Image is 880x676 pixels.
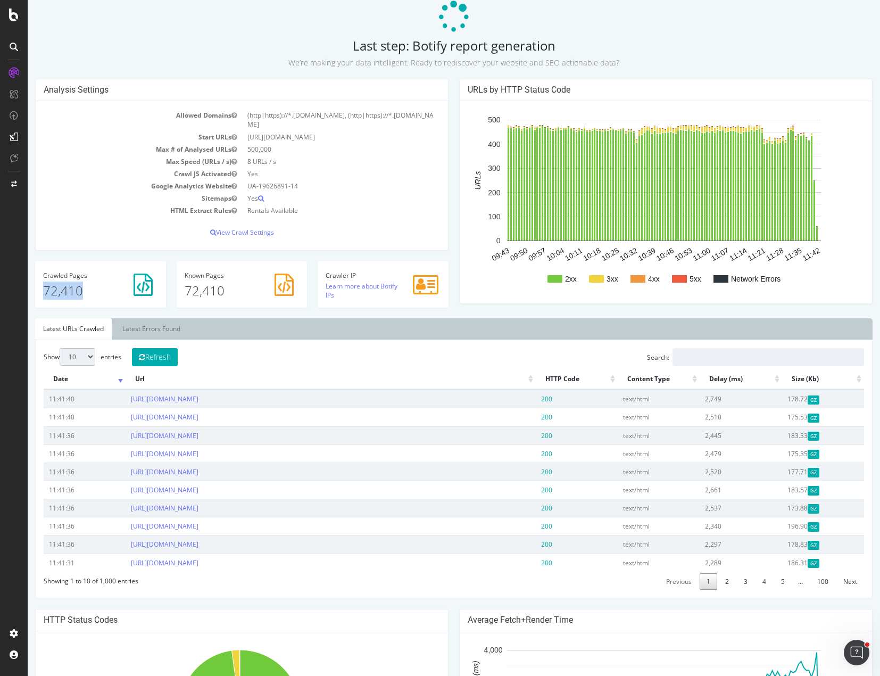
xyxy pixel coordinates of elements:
[103,394,171,403] a: [URL][DOMAIN_NAME]
[754,390,836,408] td: 178.72
[16,228,412,237] p: View Crawl Settings
[456,646,475,654] text: 4,000
[780,522,792,531] span: Gzipped Content
[700,246,721,262] text: 11:14
[672,517,754,535] td: 2,340
[590,369,672,390] th: Content Type: activate to sort column ascending
[662,275,674,283] text: 5xx
[103,449,171,458] a: [URL][DOMAIN_NAME]
[518,246,538,262] text: 10:04
[214,155,413,168] td: 8 URLs / s
[460,212,473,221] text: 100
[460,140,473,149] text: 400
[16,390,98,408] td: 11:41:40
[719,246,740,262] text: 11:21
[513,431,525,440] span: 200
[16,143,214,155] td: Max # of Analysed URLs
[440,109,833,295] svg: A chart.
[780,414,792,423] span: Gzipped Content
[672,444,754,463] td: 2,479
[16,572,111,586] div: Showing 1 to 10 of 1,000 entries
[463,246,484,262] text: 09:43
[513,485,525,494] span: 200
[87,318,161,340] a: Latest Errors Found
[214,180,413,192] td: UA-19626891-14
[590,535,672,553] td: text/html
[590,517,672,535] td: text/html
[16,204,214,217] td: HTML Extract Rules
[672,426,754,444] td: 2,445
[16,535,98,553] td: 11:41:36
[16,615,412,625] h4: HTTP Status Codes
[103,467,171,476] a: [URL][DOMAIN_NAME]
[620,275,632,283] text: 4xx
[16,369,98,390] th: Date: activate to sort column ascending
[16,408,98,426] td: 11:41:40
[7,38,845,68] h2: Last step: Botify report generation
[754,444,836,463] td: 175.35
[780,468,792,477] span: Gzipped Content
[513,558,525,567] span: 200
[32,348,68,366] select: Showentries
[579,275,591,283] text: 3xx
[513,394,525,403] span: 200
[16,463,98,481] td: 11:41:36
[780,432,792,441] span: Gzipped Content
[780,486,792,495] span: Gzipped Content
[103,413,171,422] a: [URL][DOMAIN_NAME]
[469,237,473,245] text: 0
[764,577,782,586] span: …
[590,444,672,463] td: text/html
[709,573,727,590] a: 3
[103,431,171,440] a: [URL][DOMAIN_NAME]
[157,282,272,300] p: 72,410
[632,573,671,590] a: Previous
[590,499,672,517] td: text/html
[672,369,754,390] th: Delay (ms): activate to sort column ascending
[16,444,98,463] td: 11:41:36
[754,535,836,553] td: 178.83
[780,541,792,550] span: Gzipped Content
[460,116,473,125] text: 500
[460,164,473,172] text: 300
[572,246,593,262] text: 10:25
[16,426,98,444] td: 11:41:36
[672,481,754,499] td: 2,661
[513,467,525,476] span: 200
[261,57,592,68] small: We’re making your data intelligent. Ready to rediscover your website and SEO actionable data?
[440,85,836,95] h4: URLs by HTTP Status Code
[672,573,690,590] a: 1
[15,282,130,300] p: 72,410
[16,481,98,499] td: 11:41:36
[590,463,672,481] td: text/html
[703,275,753,283] text: Network Errors
[754,554,836,572] td: 186.31
[754,463,836,481] td: 177.71
[16,499,98,517] td: 11:41:36
[214,204,413,217] td: Rentals Available
[7,318,84,340] a: Latest URLs Crawled
[682,246,703,262] text: 11:07
[554,246,575,262] text: 10:18
[103,485,171,494] a: [URL][DOMAIN_NAME]
[98,369,508,390] th: Url: activate to sort column ascending
[214,131,413,143] td: [URL][DOMAIN_NAME]
[440,615,836,625] h4: Average Fetch+Render Time
[645,246,666,262] text: 10:53
[754,369,836,390] th: Size (Kb): activate to sort column ascending
[619,348,836,366] label: Search:
[783,573,808,590] a: 100
[672,554,754,572] td: 2,289
[16,155,214,168] td: Max Speed (URLs / s)
[16,131,214,143] td: Start URLs
[537,275,549,283] text: 2xx
[16,517,98,535] td: 11:41:36
[590,554,672,572] td: text/html
[214,192,413,204] td: Yes
[663,246,684,262] text: 11:00
[809,573,836,590] a: Next
[590,426,672,444] td: text/html
[16,168,214,180] td: Crawl JS Activated
[446,171,454,190] text: URLs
